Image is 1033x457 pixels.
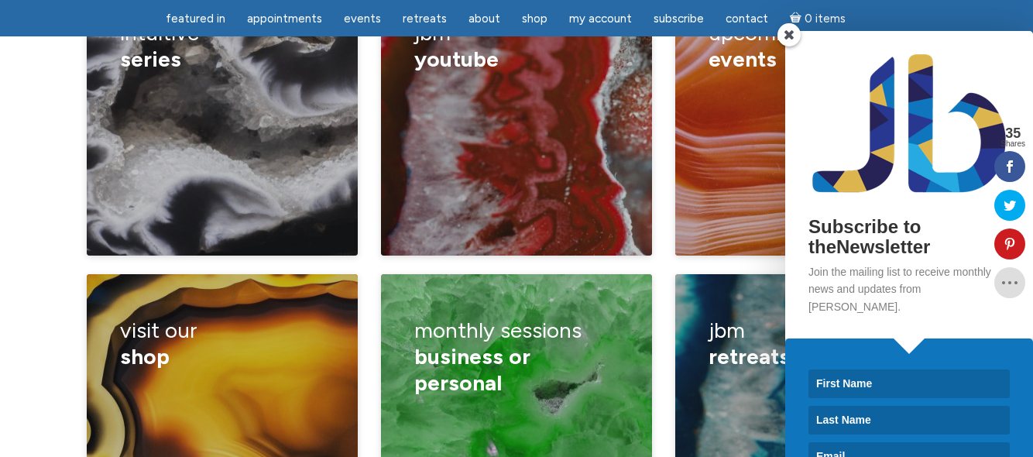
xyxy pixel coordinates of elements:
[120,9,325,83] h3: Intuitive
[247,12,322,26] span: Appointments
[1000,140,1025,148] span: Shares
[654,12,704,26] span: Subscribe
[414,9,619,83] h3: JBM
[808,217,1010,258] h2: Subscribe to theNewsletter
[414,46,499,72] span: YouTube
[808,406,1010,435] input: Last Name
[238,4,331,34] a: Appointments
[560,4,641,34] a: My Account
[414,343,530,396] span: business or personal
[808,369,1010,398] input: First Name
[166,12,225,26] span: featured in
[513,4,557,34] a: Shop
[393,4,456,34] a: Retreats
[716,4,777,34] a: Contact
[1000,126,1025,140] span: 35
[808,263,1010,315] p: Join the mailing list to receive monthly news and updates from [PERSON_NAME].
[414,307,619,407] h3: monthly sessions
[156,4,235,34] a: featured in
[120,343,170,369] span: shop
[522,12,547,26] span: Shop
[459,4,510,34] a: About
[569,12,632,26] span: My Account
[120,46,181,72] span: series
[120,307,325,380] h3: visit our
[403,12,447,26] span: Retreats
[468,12,500,26] span: About
[344,12,381,26] span: Events
[644,4,713,34] a: Subscribe
[805,13,846,25] span: 0 items
[726,12,768,26] span: Contact
[335,4,390,34] a: Events
[790,12,805,26] i: Cart
[781,2,855,34] a: Cart0 items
